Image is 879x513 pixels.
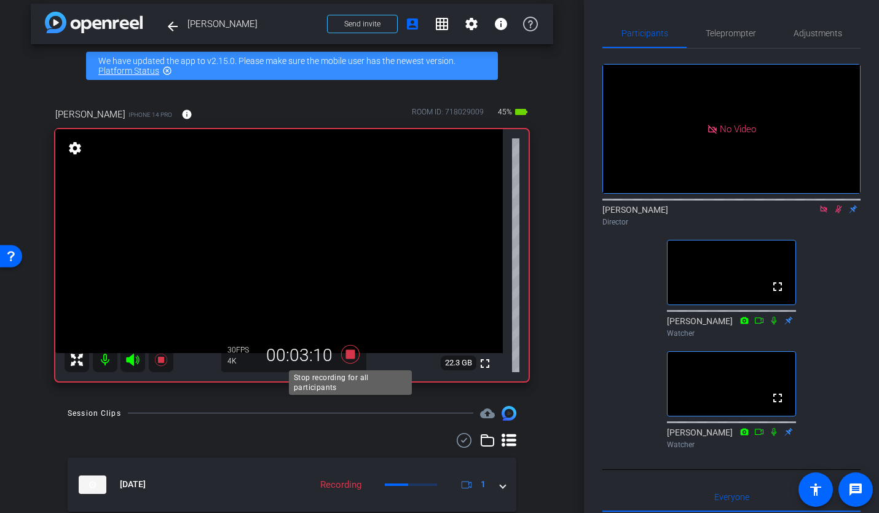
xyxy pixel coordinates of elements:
[480,406,495,421] span: Destinations for your clips
[45,12,143,33] img: app-logo
[480,406,495,421] mat-icon: cloud_upload
[405,17,420,31] mat-icon: account_box
[714,493,749,501] span: Everyone
[770,391,785,405] mat-icon: fullscreen
[187,12,320,36] span: [PERSON_NAME]
[478,356,492,371] mat-icon: fullscreen
[128,110,172,119] span: iPhone 14 Pro
[236,346,249,354] span: FPS
[68,458,516,512] mat-expansion-panel-header: thumb-nail[DATE]Recording1
[494,17,508,31] mat-icon: info
[314,478,368,492] div: Recording
[98,66,159,76] a: Platform Status
[412,106,484,124] div: ROOM ID: 718029009
[435,17,449,31] mat-icon: grid_on
[667,439,796,450] div: Watcher
[667,315,796,339] div: [PERSON_NAME]
[720,123,756,134] span: No Video
[441,356,476,370] span: 22.3 GB
[258,345,341,366] div: 00:03:10
[706,29,756,38] span: Teleprompter
[514,105,529,119] mat-icon: battery_std
[68,407,121,420] div: Session Clips
[502,406,516,421] img: Session clips
[227,345,258,355] div: 30
[162,66,172,76] mat-icon: highlight_off
[848,482,863,497] mat-icon: message
[181,109,192,120] mat-icon: info
[464,17,479,31] mat-icon: settings
[667,328,796,339] div: Watcher
[86,52,498,80] div: We have updated the app to v2.15.0. Please make sure the mobile user has the newest version.
[602,204,861,228] div: [PERSON_NAME]
[667,426,796,450] div: [PERSON_NAME]
[327,15,398,33] button: Send invite
[227,356,258,366] div: 4K
[808,482,823,497] mat-icon: accessibility
[120,478,146,491] span: [DATE]
[66,141,84,156] mat-icon: settings
[165,19,180,34] mat-icon: arrow_back
[55,108,125,121] span: [PERSON_NAME]
[79,475,106,494] img: thumb-nail
[481,478,486,491] span: 1
[621,29,668,38] span: Participants
[602,217,861,228] div: Director
[770,279,785,294] mat-icon: fullscreen
[496,102,514,122] span: 45%
[344,19,380,29] span: Send invite
[794,29,842,38] span: Adjustments
[289,370,412,395] div: Stop recording for all participants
